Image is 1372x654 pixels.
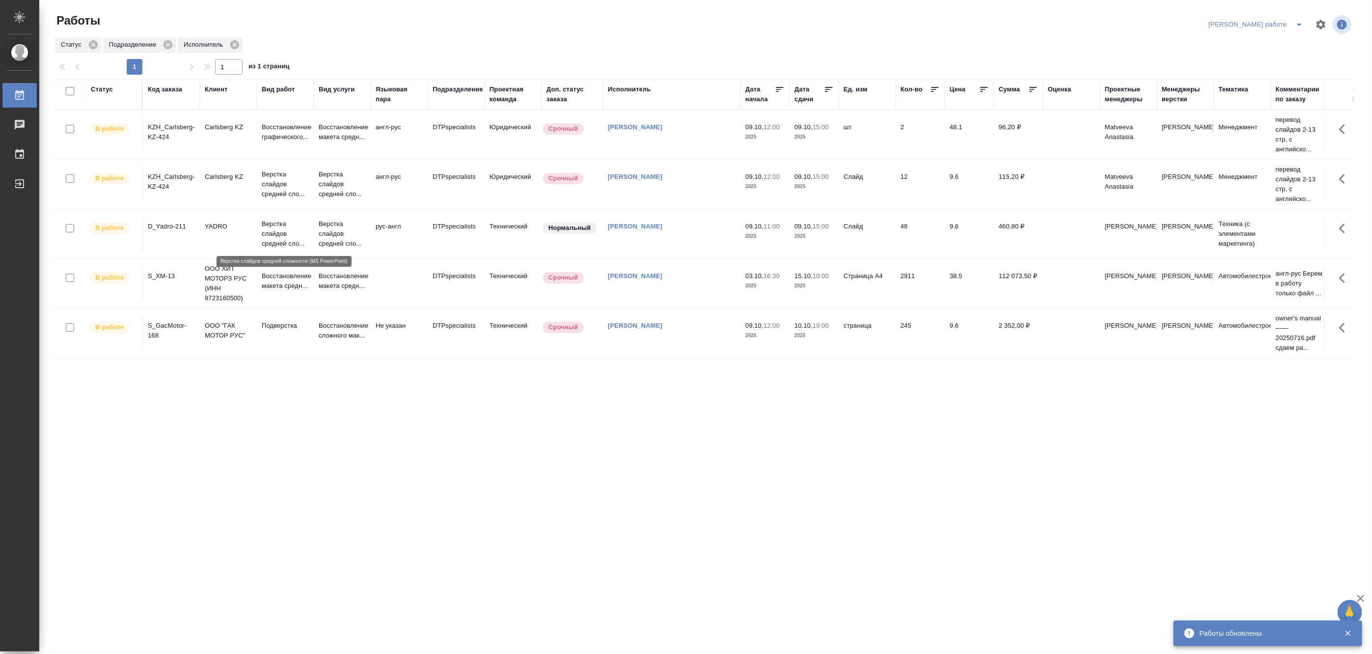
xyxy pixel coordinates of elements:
[262,122,309,142] p: Восстановление графического...
[376,85,423,104] div: Языковая пара
[745,123,764,131] p: 09.10,
[148,85,182,94] div: Код заказа
[1276,115,1323,154] p: перевод слайдов 2-13 стр, с английско...
[1333,15,1353,34] span: Посмотреть информацию
[319,271,366,291] p: Восстановление макета средн...
[1219,85,1248,94] div: Тематика
[371,117,428,152] td: англ-рус
[95,173,124,183] p: В работе
[1276,313,1323,353] p: owner's manual——20250716.pdf сдаем ра...
[1100,117,1157,152] td: Matveeva Anastasia
[813,173,829,180] p: 15:00
[1105,85,1152,104] div: Проектные менеджеры
[795,281,834,291] p: 2025
[205,172,252,182] p: Carlsberg KZ
[103,37,176,53] div: Подразделение
[795,123,813,131] p: 09.10,
[795,173,813,180] p: 09.10,
[795,331,834,341] p: 2025
[1206,17,1309,32] div: split button
[1219,321,1266,331] p: Автомобилестроение
[91,85,113,94] div: Статус
[428,167,485,201] td: DTPspecialists
[764,173,780,180] p: 12:00
[1162,222,1209,231] p: [PERSON_NAME]
[994,117,1043,152] td: 96,20 ₽
[428,217,485,251] td: DTPspecialists
[608,272,662,280] a: [PERSON_NAME]
[319,170,366,199] p: Верстка слайдов средней сло...
[1276,165,1323,204] p: перевод слайдов 2-13 стр, с английско...
[485,167,542,201] td: Юридический
[205,321,252,341] p: ООО "ГАК МОТОР РУС"
[608,85,651,94] div: Исполнитель
[896,167,945,201] td: 12
[994,316,1043,350] td: 2 352,00 ₽
[1342,602,1358,623] span: 🙏
[745,281,785,291] p: 2025
[95,223,124,233] p: В работе
[795,272,813,280] p: 15.10,
[1219,271,1266,281] p: Автомобилестроение
[549,124,578,134] p: Срочный
[205,122,252,132] p: Carlsberg KZ
[764,123,780,131] p: 12:00
[795,322,813,329] p: 10.10,
[262,170,309,199] p: Верстка слайдов средней сло...
[1162,85,1209,104] div: Менеджеры верстки
[319,219,366,249] p: Верстка слайдов средней сло...
[839,266,896,301] td: Страница А4
[994,217,1043,251] td: 460,80 ₽
[178,37,243,53] div: Исполнитель
[839,217,896,251] td: Слайд
[1338,629,1358,638] button: Закрыть
[319,321,366,341] p: Восстановление сложного мак...
[795,231,834,241] p: 2025
[109,40,160,50] p: Подразделение
[1338,600,1362,625] button: 🙏
[485,217,542,251] td: Технический
[1333,117,1357,141] button: Здесь прячутся важные кнопки
[1219,172,1266,182] p: Менеджмент
[608,223,662,230] a: [PERSON_NAME]
[795,132,834,142] p: 2025
[745,322,764,329] p: 09.10,
[896,117,945,152] td: 2
[945,167,994,201] td: 9.6
[839,167,896,201] td: Слайд
[485,316,542,350] td: Технический
[549,173,578,183] p: Срочный
[319,122,366,142] p: Восстановление макета средн...
[945,117,994,152] td: 48.1
[485,266,542,301] td: Технический
[1333,266,1357,290] button: Здесь прячутся важные кнопки
[1048,85,1071,94] div: Оценка
[205,85,227,94] div: Клиент
[1100,167,1157,201] td: Matveeva Anastasia
[205,222,252,231] p: YADRO
[262,271,309,291] p: Восстановление макета средн...
[839,316,896,350] td: страница
[371,167,428,201] td: англ-рус
[745,231,785,241] p: 2025
[205,264,252,303] p: ООО ХИТ МОТОРЗ РУС (ИНН 9723160500)
[549,322,578,332] p: Срочный
[1309,13,1333,36] span: Настроить таблицу
[608,123,662,131] a: [PERSON_NAME]
[148,172,195,192] div: KZH_Carlsberg-KZ-424
[61,40,85,50] p: Статус
[1276,269,1323,298] p: англ-рус Берем в работу только файл ...
[433,85,483,94] div: Подразделение
[1333,316,1357,340] button: Здесь прячутся важные кнопки
[549,273,578,283] p: Срочный
[994,167,1043,201] td: 115,20 ₽
[88,172,137,185] div: Исполнитель выполняет работу
[745,132,785,142] p: 2025
[428,266,485,301] td: DTPspecialists
[901,85,923,94] div: Кол-во
[1162,321,1209,331] p: [PERSON_NAME]
[490,85,537,104] div: Проектная команда
[88,321,137,334] div: Исполнитель выполняет работу
[1219,219,1266,249] p: Техника (с элементами маркетинга)
[813,123,829,131] p: 15:00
